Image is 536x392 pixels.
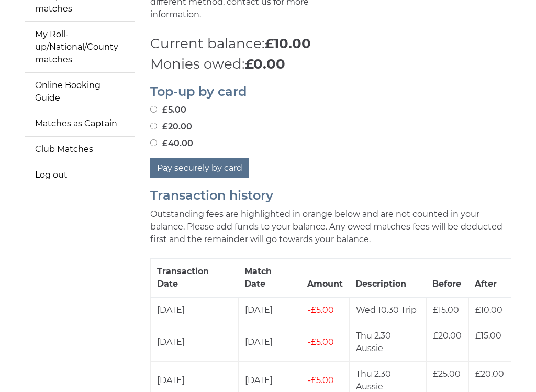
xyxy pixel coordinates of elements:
[265,35,311,52] strong: £10.00
[245,56,285,72] strong: £0.00
[433,305,459,315] span: £15.00
[426,258,468,297] th: Before
[150,137,193,150] label: £40.00
[468,258,511,297] th: After
[238,323,301,361] td: [DATE]
[475,331,501,341] span: £15.00
[301,258,349,297] th: Amount
[475,369,504,379] span: £20.00
[238,297,301,323] td: [DATE]
[150,123,157,129] input: £20.00
[349,297,426,323] td: Wed 10.30 Trip
[151,323,239,361] td: [DATE]
[349,323,426,361] td: Thu 2.30 Aussie
[308,337,334,347] span: £5.00
[475,305,502,315] span: £10.00
[433,331,462,341] span: £20.00
[150,139,157,146] input: £40.00
[308,375,334,385] span: £5.00
[25,22,135,72] a: My Roll-up/National/County matches
[151,258,239,297] th: Transaction Date
[238,258,301,297] th: Match Date
[150,158,249,178] button: Pay securely by card
[150,104,186,116] label: £5.00
[150,208,511,246] p: Outstanding fees are highlighted in orange below and are not counted in your balance. Please add ...
[349,258,426,297] th: Description
[150,85,511,99] h2: Top-up by card
[433,369,461,379] span: £25.00
[308,305,334,315] span: £5.00
[25,162,135,188] a: Log out
[150,34,511,54] p: Current balance:
[151,297,239,323] td: [DATE]
[150,106,157,113] input: £5.00
[150,54,511,74] p: Monies owed:
[150,189,511,202] h2: Transaction history
[25,111,135,136] a: Matches as Captain
[150,121,192,133] label: £20.00
[25,137,135,162] a: Club Matches
[25,73,135,111] a: Online Booking Guide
